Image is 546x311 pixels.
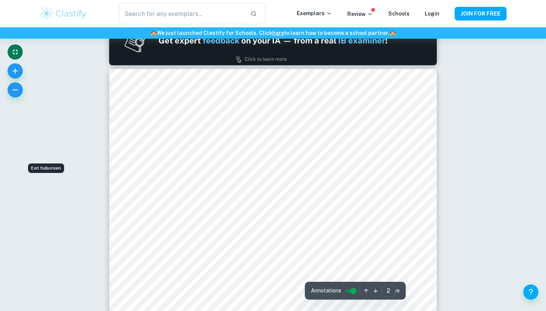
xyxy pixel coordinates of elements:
a: here [272,30,284,36]
a: Login [425,11,439,17]
h6: We just launched Clastify for Schools. Click to learn how to become a school partner. [2,29,544,37]
input: Search for any exemplars... [119,3,244,24]
button: Exit fullscreen [8,44,23,60]
img: Clastify logo [39,6,88,21]
div: Exit fullscreen [28,163,64,173]
span: 🏫 [389,30,396,36]
p: Review [347,10,373,18]
p: Exemplars [297,9,332,17]
a: Schools [388,11,409,17]
span: 🏫 [151,30,157,36]
img: Ad [109,16,437,65]
button: JOIN FOR FREE [455,7,507,20]
button: Help and Feedback [523,284,538,300]
span: Annotations [311,287,341,295]
span: / 8 [395,287,400,294]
